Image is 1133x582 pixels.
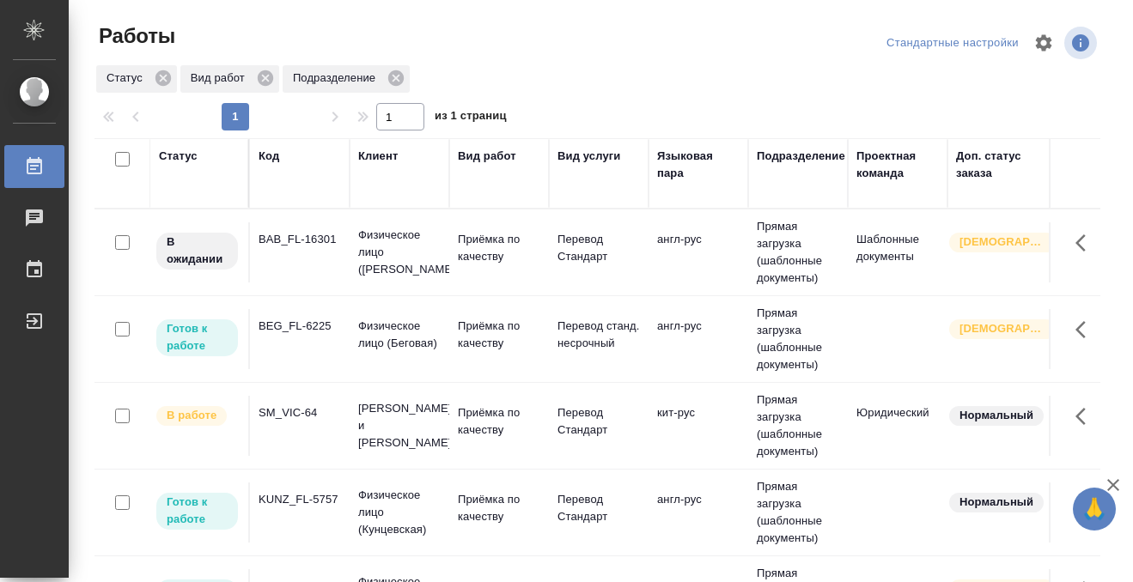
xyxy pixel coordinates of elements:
[557,318,640,352] p: Перевод станд. несрочный
[1073,488,1116,530] button: 🙏
[956,148,1046,182] div: Доп. статус заказа
[649,396,748,456] td: кит-рус
[848,396,947,456] td: Юридический
[856,148,939,182] div: Проектная команда
[557,148,621,165] div: Вид услуги
[748,296,848,382] td: Прямая загрузка (шаблонные документы)
[458,404,540,439] p: Приёмка по качеству
[96,65,177,93] div: Статус
[1065,222,1106,264] button: Здесь прячутся важные кнопки
[649,222,748,282] td: англ-рус
[159,148,198,165] div: Статус
[848,222,947,282] td: Шаблонные документы
[959,407,1033,424] p: Нормальный
[167,233,228,268] p: В ожидании
[657,148,740,182] div: Языковая пара
[649,482,748,543] td: англ-рус
[748,209,848,295] td: Прямая загрузка (шаблонные документы)
[94,22,175,50] span: Работы
[155,318,240,358] div: Исполнитель может приступить к работе
[882,30,1023,57] div: split button
[180,65,279,93] div: Вид работ
[748,383,848,469] td: Прямая загрузка (шаблонные документы)
[155,231,240,271] div: Исполнитель назначен, приступать к работе пока рано
[557,404,640,439] p: Перевод Стандарт
[458,231,540,265] p: Приёмка по качеству
[259,318,341,335] div: BEG_FL-6225
[557,491,640,525] p: Перевод Стандарт
[283,65,410,93] div: Подразделение
[959,320,1045,337] p: [DEMOGRAPHIC_DATA]
[435,106,507,130] span: из 1 страниц
[649,309,748,369] td: англ-рус
[757,148,845,165] div: Подразделение
[358,400,441,452] p: [PERSON_NAME] и [PERSON_NAME]
[458,491,540,525] p: Приёмка по качеству
[959,233,1045,251] p: [DEMOGRAPHIC_DATA]
[358,318,441,352] p: Физическое лицо (Беговая)
[358,148,398,165] div: Клиент
[557,231,640,265] p: Перевод Стандарт
[959,494,1033,511] p: Нормальный
[107,70,149,87] p: Статус
[155,404,240,427] div: Исполнитель выполняет работу
[293,70,381,87] p: Подразделение
[191,70,251,87] p: Вид работ
[259,491,341,508] div: KUNZ_FL-5757
[748,470,848,555] td: Прямая загрузка (шаблонные документы)
[1023,22,1064,64] span: Настроить таблицу
[1064,27,1100,59] span: Посмотреть информацию
[167,320,228,355] p: Готов к работе
[167,494,228,528] p: Готов к работе
[155,491,240,531] div: Исполнитель может приступить к работе
[358,227,441,278] p: Физическое лицо ([PERSON_NAME])
[1065,482,1106,524] button: Здесь прячутся важные кнопки
[1065,396,1106,437] button: Здесь прячутся важные кнопки
[1065,309,1106,350] button: Здесь прячутся важные кнопки
[259,404,341,421] div: SM_VIC-64
[259,231,341,248] div: BAB_FL-16301
[1080,491,1109,527] span: 🙏
[458,318,540,352] p: Приёмка по качеству
[358,487,441,538] p: Физическое лицо (Кунцевская)
[167,407,216,424] p: В работе
[259,148,279,165] div: Код
[458,148,516,165] div: Вид работ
